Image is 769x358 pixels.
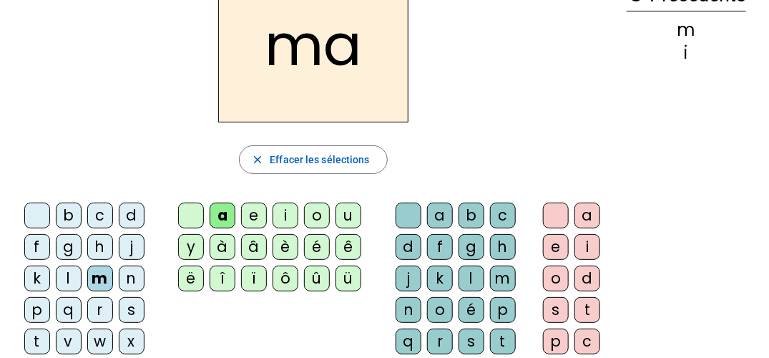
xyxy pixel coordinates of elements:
[335,234,361,260] div: ê
[427,297,453,323] div: o
[273,203,298,228] div: i
[119,203,145,228] div: d
[24,297,50,323] div: p
[459,266,484,291] div: l
[119,234,145,260] div: j
[304,234,330,260] div: é
[273,266,298,291] div: ô
[87,234,113,260] div: h
[24,234,50,260] div: f
[543,234,569,260] div: e
[87,203,113,228] div: c
[178,266,204,291] div: ë
[56,266,82,291] div: l
[210,266,235,291] div: î
[241,266,267,291] div: ï
[304,203,330,228] div: o
[574,266,600,291] div: d
[304,266,330,291] div: û
[490,297,516,323] div: p
[427,203,453,228] div: a
[178,234,204,260] div: y
[210,203,235,228] div: a
[335,203,361,228] div: u
[270,151,369,168] span: Effacer les sélections
[574,234,600,260] div: i
[335,266,361,291] div: ü
[543,266,569,291] div: o
[56,297,82,323] div: q
[241,234,267,260] div: â
[627,21,746,39] div: m
[459,234,484,260] div: g
[87,329,113,354] div: w
[56,329,82,354] div: v
[273,234,298,260] div: è
[396,329,421,354] div: q
[241,203,267,228] div: e
[490,234,516,260] div: h
[574,297,600,323] div: t
[459,203,484,228] div: b
[87,297,113,323] div: r
[24,329,50,354] div: t
[627,44,746,62] div: i
[490,329,516,354] div: t
[427,329,453,354] div: r
[427,266,453,291] div: k
[24,266,50,291] div: k
[119,329,145,354] div: x
[396,266,421,291] div: j
[239,145,387,174] button: Effacer les sélections
[490,266,516,291] div: m
[490,203,516,228] div: c
[574,203,600,228] div: a
[56,234,82,260] div: g
[427,234,453,260] div: f
[56,203,82,228] div: b
[459,329,484,354] div: s
[251,153,264,166] mat-icon: close
[459,297,484,323] div: é
[574,329,600,354] div: c
[543,329,569,354] div: p
[87,266,113,291] div: m
[396,297,421,323] div: n
[119,266,145,291] div: n
[210,234,235,260] div: à
[396,234,421,260] div: d
[543,297,569,323] div: s
[119,297,145,323] div: s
